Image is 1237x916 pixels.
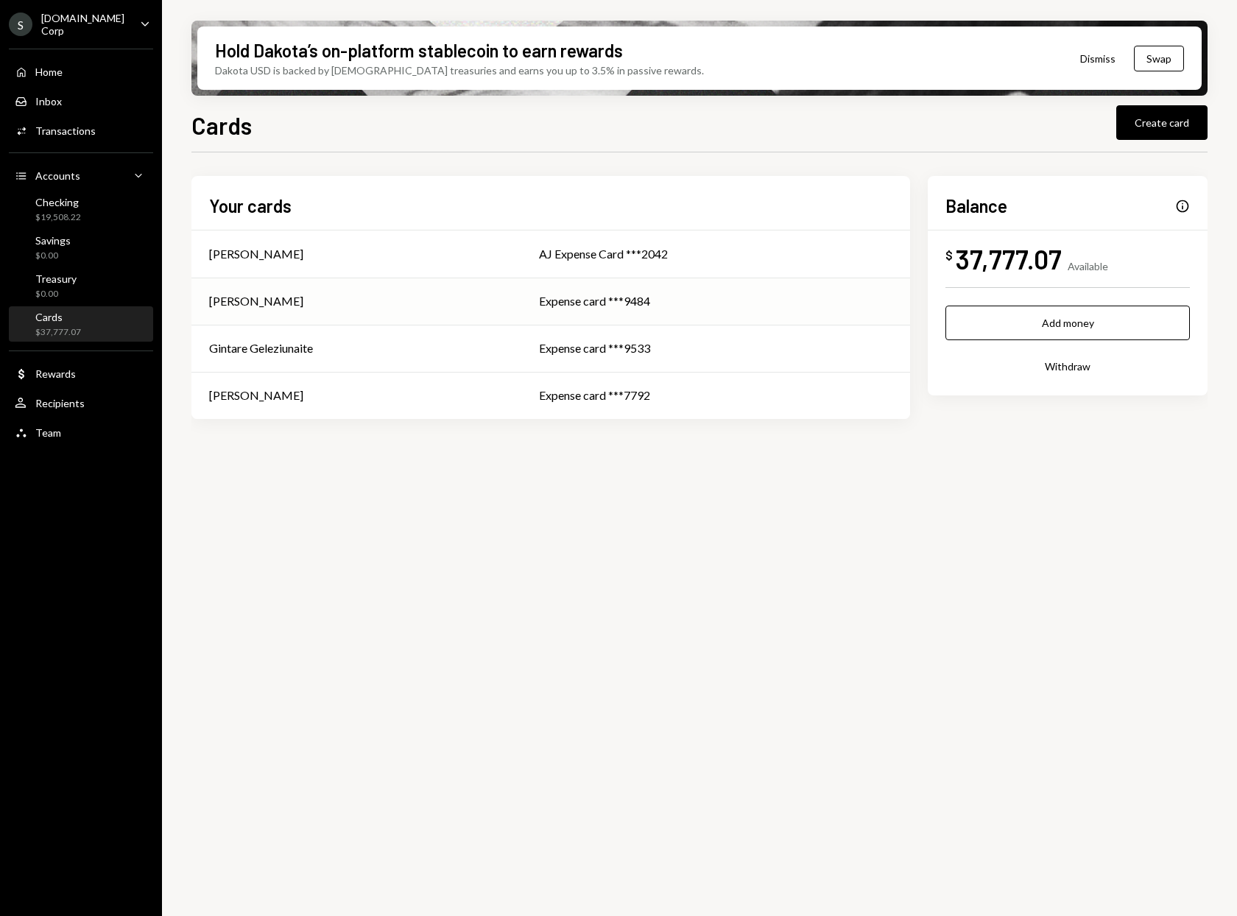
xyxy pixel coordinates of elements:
[945,248,953,263] div: $
[35,250,71,262] div: $0.00
[1116,105,1208,140] button: Create card
[35,124,96,137] div: Transactions
[209,387,303,404] div: [PERSON_NAME]
[1134,46,1184,71] button: Swap
[9,230,153,265] a: Savings$0.00
[539,387,892,404] div: Expense card ***7792
[9,58,153,85] a: Home
[1062,41,1134,76] button: Dismiss
[539,339,892,357] div: Expense card ***9533
[945,194,1007,218] h2: Balance
[35,66,63,78] div: Home
[9,360,153,387] a: Rewards
[35,234,71,247] div: Savings
[35,367,76,380] div: Rewards
[9,268,153,303] a: Treasury$0.00
[209,194,292,218] h2: Your cards
[35,397,85,409] div: Recipients
[41,12,128,37] div: [DOMAIN_NAME] Corp
[191,110,252,140] h1: Cards
[35,426,61,439] div: Team
[215,38,623,63] div: Hold Dakota’s on-platform stablecoin to earn rewards
[9,117,153,144] a: Transactions
[35,95,62,108] div: Inbox
[9,390,153,416] a: Recipients
[1068,260,1108,272] div: Available
[945,306,1190,340] button: Add money
[209,292,303,310] div: [PERSON_NAME]
[215,63,704,78] div: Dakota USD is backed by [DEMOGRAPHIC_DATA] treasuries and earns you up to 3.5% in passive rewards.
[35,326,81,339] div: $37,777.07
[209,339,313,357] div: Gintare Geleziunaite
[9,306,153,342] a: Cards$37,777.07
[9,88,153,114] a: Inbox
[539,292,892,310] div: Expense card ***9484
[35,272,77,285] div: Treasury
[35,211,81,224] div: $19,508.22
[9,419,153,445] a: Team
[35,288,77,300] div: $0.00
[35,196,81,208] div: Checking
[956,242,1062,275] div: 37,777.07
[209,245,303,263] div: [PERSON_NAME]
[945,349,1190,384] button: Withdraw
[539,245,892,263] div: AJ Expense Card ***2042
[9,191,153,227] a: Checking$19,508.22
[35,169,80,182] div: Accounts
[35,311,81,323] div: Cards
[9,162,153,189] a: Accounts
[9,13,32,36] div: S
